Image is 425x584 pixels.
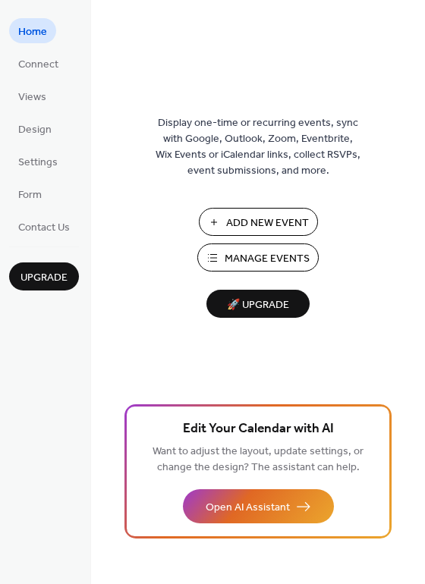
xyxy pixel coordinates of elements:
[9,51,68,76] a: Connect
[9,18,56,43] a: Home
[183,419,334,440] span: Edit Your Calendar with AI
[18,57,58,73] span: Connect
[206,290,310,318] button: 🚀 Upgrade
[9,83,55,108] a: Views
[18,155,58,171] span: Settings
[199,208,318,236] button: Add New Event
[9,149,67,174] a: Settings
[153,441,364,478] span: Want to adjust the layout, update settings, or change the design? The assistant can help.
[206,500,290,516] span: Open AI Assistant
[18,220,70,236] span: Contact Us
[9,262,79,290] button: Upgrade
[18,122,52,138] span: Design
[9,181,51,206] a: Form
[20,270,68,286] span: Upgrade
[225,251,310,267] span: Manage Events
[18,89,46,105] span: Views
[9,116,61,141] a: Design
[18,24,47,40] span: Home
[216,295,301,316] span: 🚀 Upgrade
[183,489,334,523] button: Open AI Assistant
[18,187,42,203] span: Form
[226,215,309,231] span: Add New Event
[156,115,360,179] span: Display one-time or recurring events, sync with Google, Outlook, Zoom, Eventbrite, Wix Events or ...
[197,243,319,272] button: Manage Events
[9,214,79,239] a: Contact Us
